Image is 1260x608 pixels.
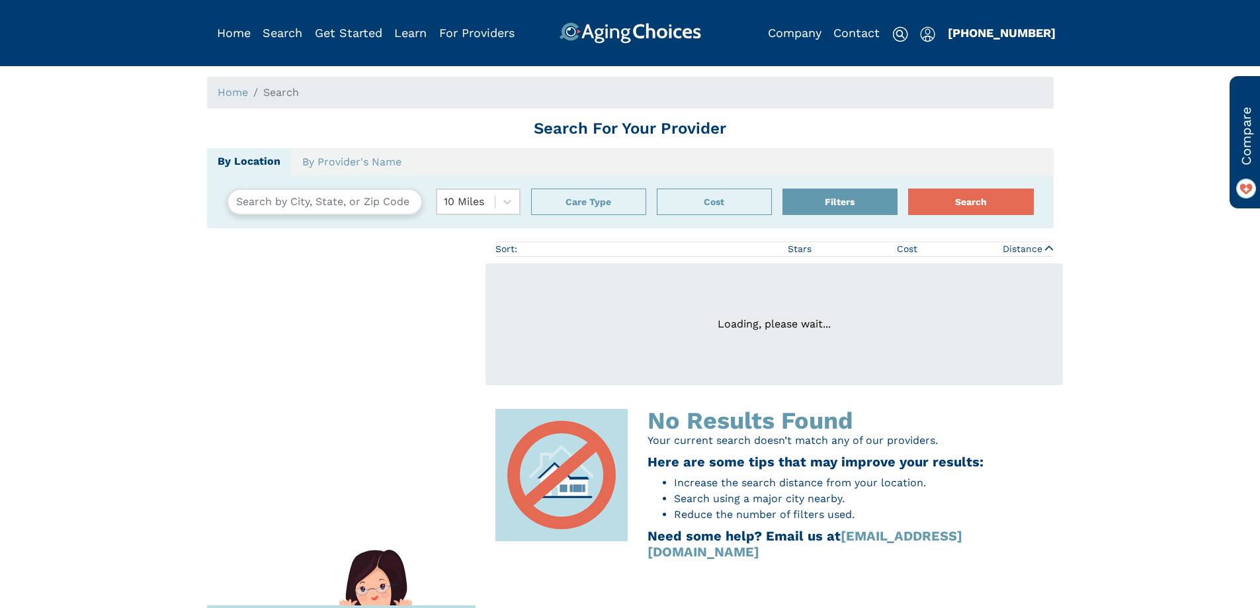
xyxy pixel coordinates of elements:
[674,491,1053,507] li: Search using a major city nearby.
[217,26,251,40] a: Home
[674,507,1053,523] li: Reduce the number of filters used.
[648,528,1053,560] h3: Need some help? Email us at
[263,86,299,99] span: Search
[218,86,248,99] a: Home
[1003,242,1042,256] span: Distance
[207,77,1054,109] nav: breadcrumb
[648,454,1053,470] h3: Here are some tips that may improve your results:
[648,409,1053,433] div: No Results Found
[1236,179,1256,198] img: favorite_on.png
[531,189,646,215] button: Care Type
[394,26,427,40] a: Learn
[315,26,382,40] a: Get Started
[948,26,1056,40] a: [PHONE_NUMBER]
[531,189,646,215] div: Popover trigger
[920,22,935,44] div: Popover trigger
[263,26,302,40] a: Search
[657,189,772,215] div: Popover trigger
[768,26,821,40] a: Company
[782,189,898,215] button: Filters
[908,189,1034,215] button: Search
[439,26,515,40] a: For Providers
[920,26,935,42] img: user-icon.svg
[263,22,302,44] div: Popover trigger
[495,242,517,256] div: Sort:
[227,189,423,215] input: Search by City, State, or Zip Code
[207,119,1054,138] h1: Search For Your Provider
[892,26,908,42] img: search-icon.svg
[648,433,1053,449] p: Your current search doesn’t match any of our providers.
[897,242,917,256] span: Cost
[782,189,898,215] div: Popover trigger
[833,26,880,40] a: Contact
[648,528,962,560] a: [EMAIL_ADDRESS][DOMAIN_NAME]
[674,475,1053,491] li: Increase the search distance from your location.
[559,22,700,44] img: AgingChoices
[207,148,291,175] a: By Location
[485,263,1063,385] div: Loading, please wait...
[1236,107,1256,165] span: Compare
[291,148,413,176] a: By Provider's Name
[657,189,772,215] button: Cost
[788,242,812,256] span: Stars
